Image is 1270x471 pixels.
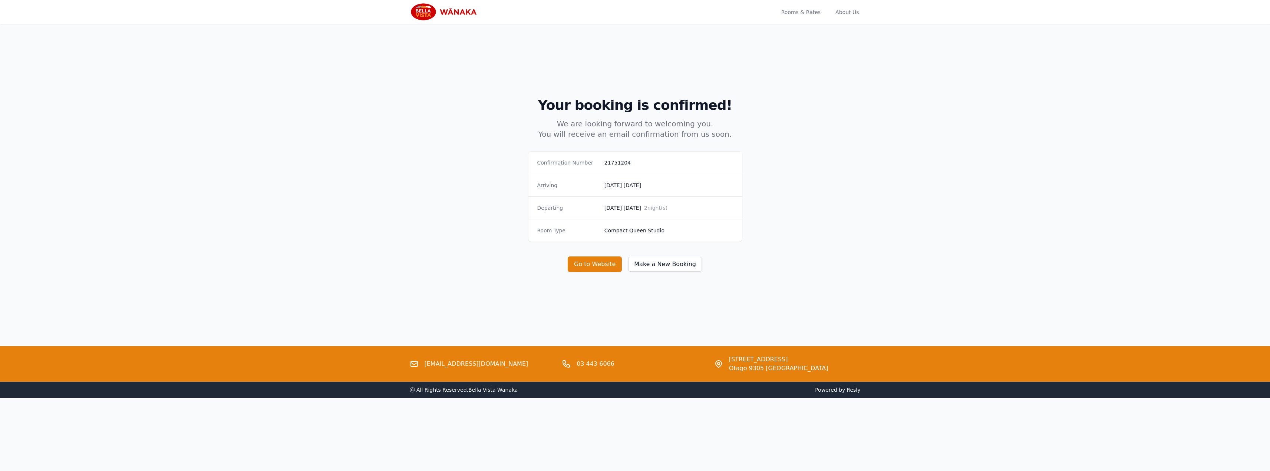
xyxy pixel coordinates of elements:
span: ⓒ All Rights Reserved. Bella Vista Wanaka [410,387,518,393]
button: Make a New Booking [628,256,702,272]
a: Go to Website [568,261,628,268]
dd: [DATE] [DATE] [604,204,733,212]
span: 2 night(s) [644,205,667,211]
dt: Departing [537,204,598,212]
p: We are looking forward to welcoming you. You will receive an email confirmation from us soon. [493,119,778,139]
h2: Your booking is confirmed! [417,98,853,113]
a: 03 443 6066 [577,359,614,368]
span: Powered by [638,386,861,394]
dd: 21751204 [604,159,733,166]
a: [EMAIL_ADDRESS][DOMAIN_NAME] [425,359,528,368]
span: [STREET_ADDRESS] [729,355,828,364]
span: Otago 9305 [GEOGRAPHIC_DATA] [729,364,828,373]
img: Bella Vista Wanaka [410,3,481,21]
dd: Compact Queen Studio [604,227,733,234]
dt: Confirmation Number [537,159,598,166]
dd: [DATE] [DATE] [604,182,733,189]
button: Go to Website [568,256,622,272]
a: Resly [847,387,860,393]
dt: Room Type [537,227,598,234]
dt: Arriving [537,182,598,189]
